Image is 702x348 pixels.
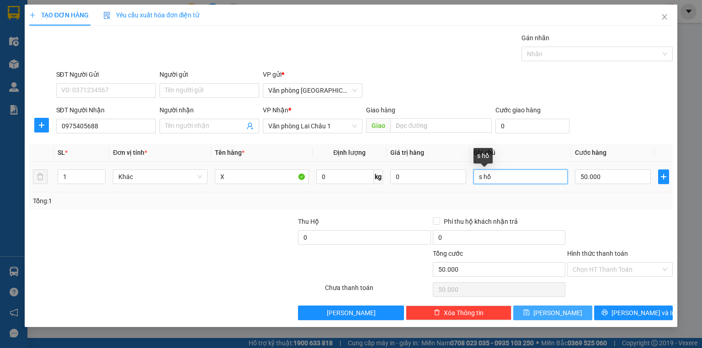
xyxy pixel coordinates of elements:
[33,169,48,184] button: delete
[215,149,245,156] span: Tên hàng
[215,169,309,184] input: VD: Bàn, Ghế
[374,169,383,184] span: kg
[324,283,431,299] div: Chưa thanh toán
[612,308,675,318] span: [PERSON_NAME] và In
[103,12,111,19] img: icon
[406,306,511,320] button: deleteXóa Thông tin
[58,149,65,156] span: SL
[327,308,376,318] span: [PERSON_NAME]
[113,149,147,156] span: Đơn vị tính
[56,105,156,115] div: SĐT Người Nhận
[659,173,669,180] span: plus
[33,196,271,206] div: Tổng: 1
[160,105,259,115] div: Người nhận
[298,218,319,225] span: Thu Hộ
[390,169,466,184] input: 0
[594,306,673,320] button: printer[PERSON_NAME] và In
[268,84,357,97] span: Văn phòng Hà Nội
[575,149,606,156] span: Cước hàng
[366,106,395,114] span: Giao hàng
[103,11,200,19] span: Yêu cầu xuất hóa đơn điện tử
[34,118,49,132] button: plus
[160,69,259,79] div: Người gửi
[495,106,541,114] label: Cước giao hàng
[434,309,440,316] span: delete
[470,144,571,162] th: Ghi chú
[433,250,463,257] span: Tổng cước
[366,118,390,133] span: Giao
[661,13,668,21] span: close
[29,11,89,19] span: TẠO ĐƠN HÀNG
[263,106,288,114] span: VP Nhận
[533,308,582,318] span: [PERSON_NAME]
[652,5,677,30] button: Close
[440,216,521,227] span: Phí thu hộ khách nhận trả
[495,119,569,133] input: Cước giao hàng
[35,121,48,129] span: plus
[658,169,669,184] button: plus
[56,69,156,79] div: SĐT Người Gửi
[523,309,530,316] span: save
[513,306,592,320] button: save[PERSON_NAME]
[29,12,36,18] span: plus
[473,148,493,163] div: s hồ
[521,34,549,42] label: Gán nhãn
[263,69,362,79] div: VP gửi
[567,250,628,257] label: Hình thức thanh toán
[601,309,608,316] span: printer
[390,149,424,156] span: Giá trị hàng
[333,149,366,156] span: Định lượng
[390,118,492,133] input: Dọc đường
[268,119,357,133] span: Văn phòng Lai Châu 1
[118,170,202,184] span: Khác
[298,306,404,320] button: [PERSON_NAME]
[246,122,254,130] span: user-add
[473,169,568,184] input: Ghi Chú
[444,308,484,318] span: Xóa Thông tin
